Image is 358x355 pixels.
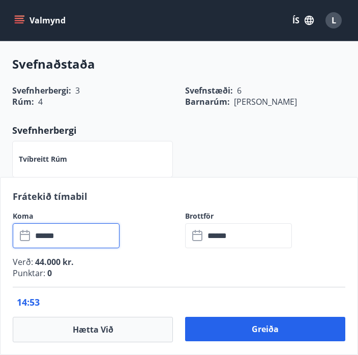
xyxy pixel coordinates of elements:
label: Koma [13,211,173,221]
span: 53 [29,296,40,308]
span: Barnarúm : [185,96,230,107]
span: 4 [38,96,43,107]
span: 44.000 kr. [33,256,74,268]
label: Brottför [185,211,345,221]
button: Greiða [185,317,345,341]
p: Punktar : [13,268,345,279]
span: L [332,15,336,26]
button: menu [12,11,70,29]
p: Tvíbreitt rúm [19,154,67,164]
h3: Svefnaðstaða [12,55,346,73]
p: Verð : [13,256,345,268]
button: Hætta við [13,317,173,342]
span: [PERSON_NAME] [234,96,297,107]
span: 14 : [17,296,29,308]
span: 0 [45,268,52,279]
p: Frátekið tímabil [13,190,345,203]
button: ÍS [287,11,319,29]
button: L [321,8,346,33]
span: Rúm : [12,96,34,107]
p: Svefnherbergi [12,124,346,137]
